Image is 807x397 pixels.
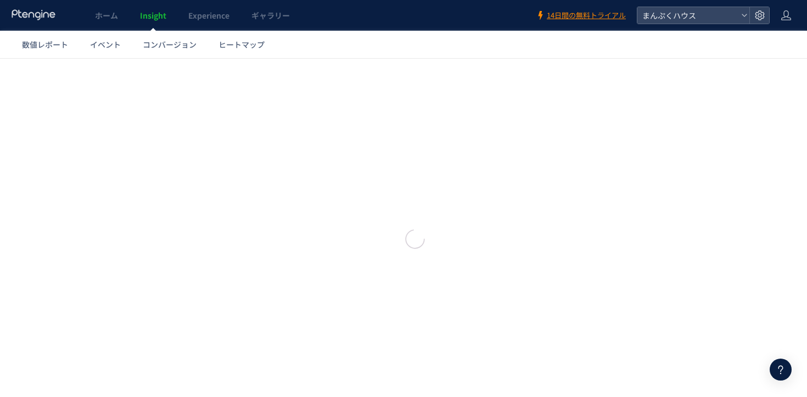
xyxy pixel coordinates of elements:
a: 14日間の無料トライアル [536,10,626,21]
span: 14日間の無料トライアル [547,10,626,21]
span: イベント [90,39,121,50]
span: まんぷくハウス [639,7,737,24]
span: Insight [140,10,166,21]
span: ヒートマップ [218,39,265,50]
span: ギャラリー [251,10,290,21]
span: コンバージョン [143,39,197,50]
span: 数値レポート [22,39,68,50]
span: Experience [188,10,229,21]
span: ホーム [95,10,118,21]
